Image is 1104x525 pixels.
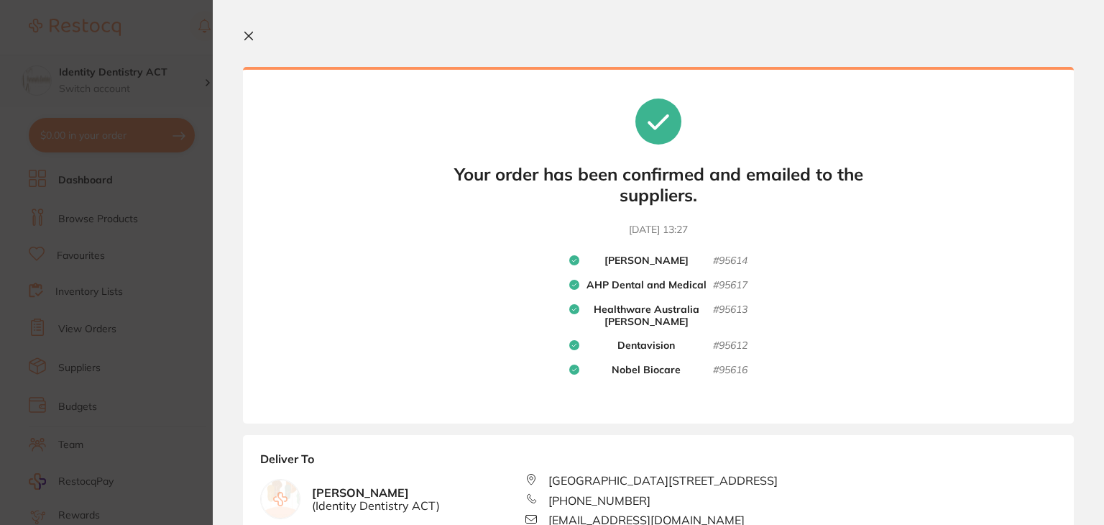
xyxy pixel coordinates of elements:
b: Nobel Biocare [612,364,681,377]
b: Healthware Australia [PERSON_NAME] [579,303,713,328]
small: # 95616 [713,364,747,377]
span: [PHONE_NUMBER] [548,494,650,507]
b: Deliver To [260,452,1057,474]
b: [PERSON_NAME] [604,255,689,268]
span: ( Identity Dentistry ACT ) [312,499,440,512]
b: Dentavision [617,339,675,352]
time: [DATE] 13:27 [629,223,688,237]
small: # 95614 [713,255,747,268]
small: # 95613 [713,303,747,328]
b: [PERSON_NAME] [312,486,440,513]
b: AHP Dental and Medical [586,279,707,292]
b: Your order has been confirmed and emailed to the suppliers. [443,164,874,206]
small: # 95612 [713,339,747,352]
img: empty.jpg [261,480,300,519]
small: # 95617 [713,279,747,292]
span: [GEOGRAPHIC_DATA][STREET_ADDRESS] [548,474,778,487]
